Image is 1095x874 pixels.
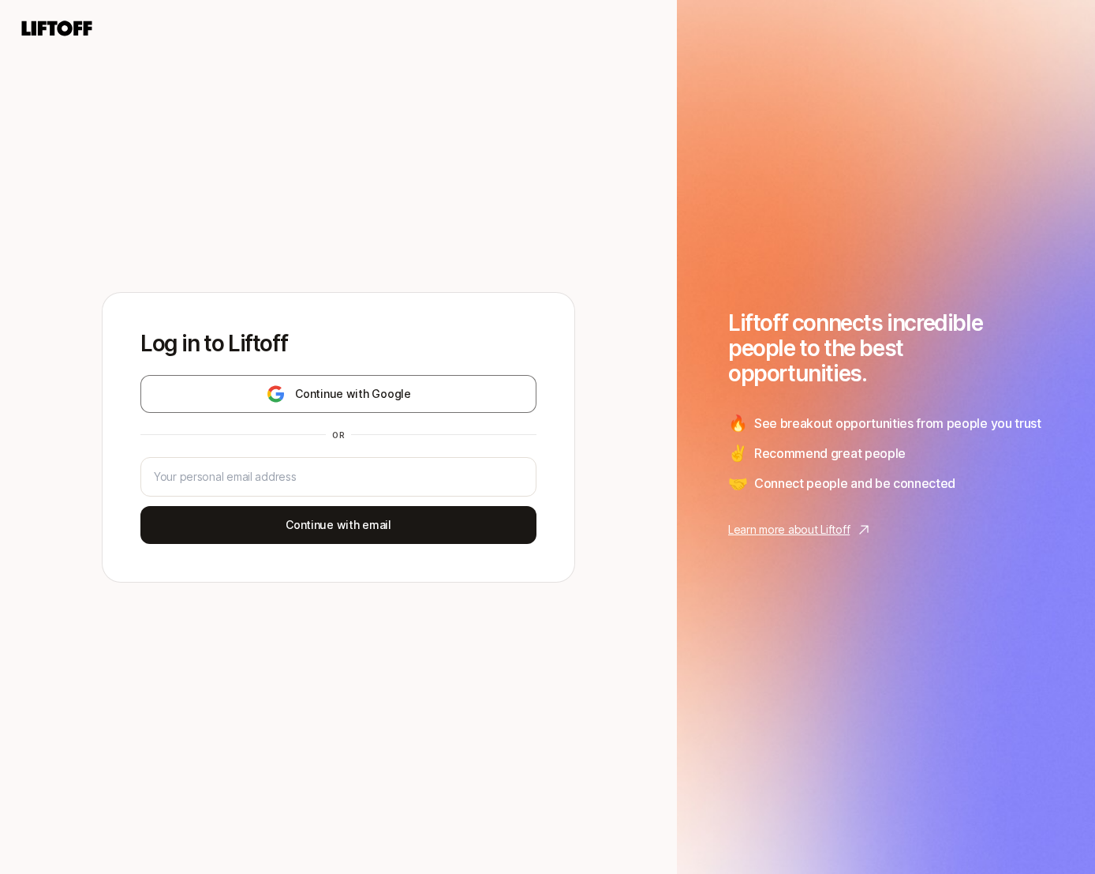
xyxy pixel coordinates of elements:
[728,441,748,465] span: ✌️
[266,384,286,403] img: google-logo
[728,411,748,435] span: 🔥
[754,443,906,463] span: Recommend great people
[754,473,955,493] span: Connect people and be connected
[728,520,1044,539] a: Learn more about Liftoff
[728,520,850,539] p: Learn more about Liftoff
[728,471,748,495] span: 🤝
[140,506,536,544] button: Continue with email
[728,310,1044,386] h1: Liftoff connects incredible people to the best opportunities.
[326,429,351,441] div: or
[140,331,536,356] p: Log in to Liftoff
[140,375,536,413] button: Continue with Google
[154,467,523,486] input: Your personal email address
[754,413,1041,433] span: See breakout opportunities from people you trust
